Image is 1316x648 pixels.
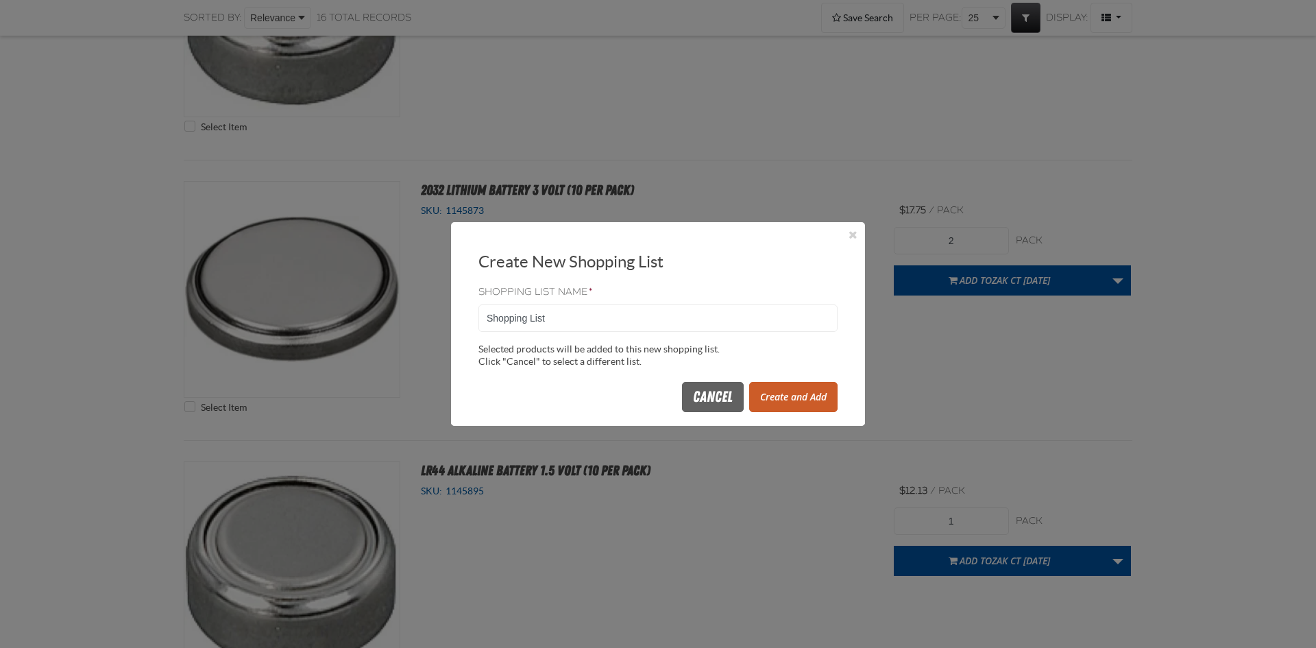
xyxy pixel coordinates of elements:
div: Selected products will be added to this new shopping list. Click "Cancel" to select a different l... [478,343,838,369]
label: Shopping List Name [478,286,838,299]
input: Shopping List Name [478,304,838,332]
button: Cancel [682,382,744,412]
span: Create New Shopping List [478,252,663,271]
button: Create and Add [749,382,838,412]
button: Close the Dialog [844,226,861,243]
